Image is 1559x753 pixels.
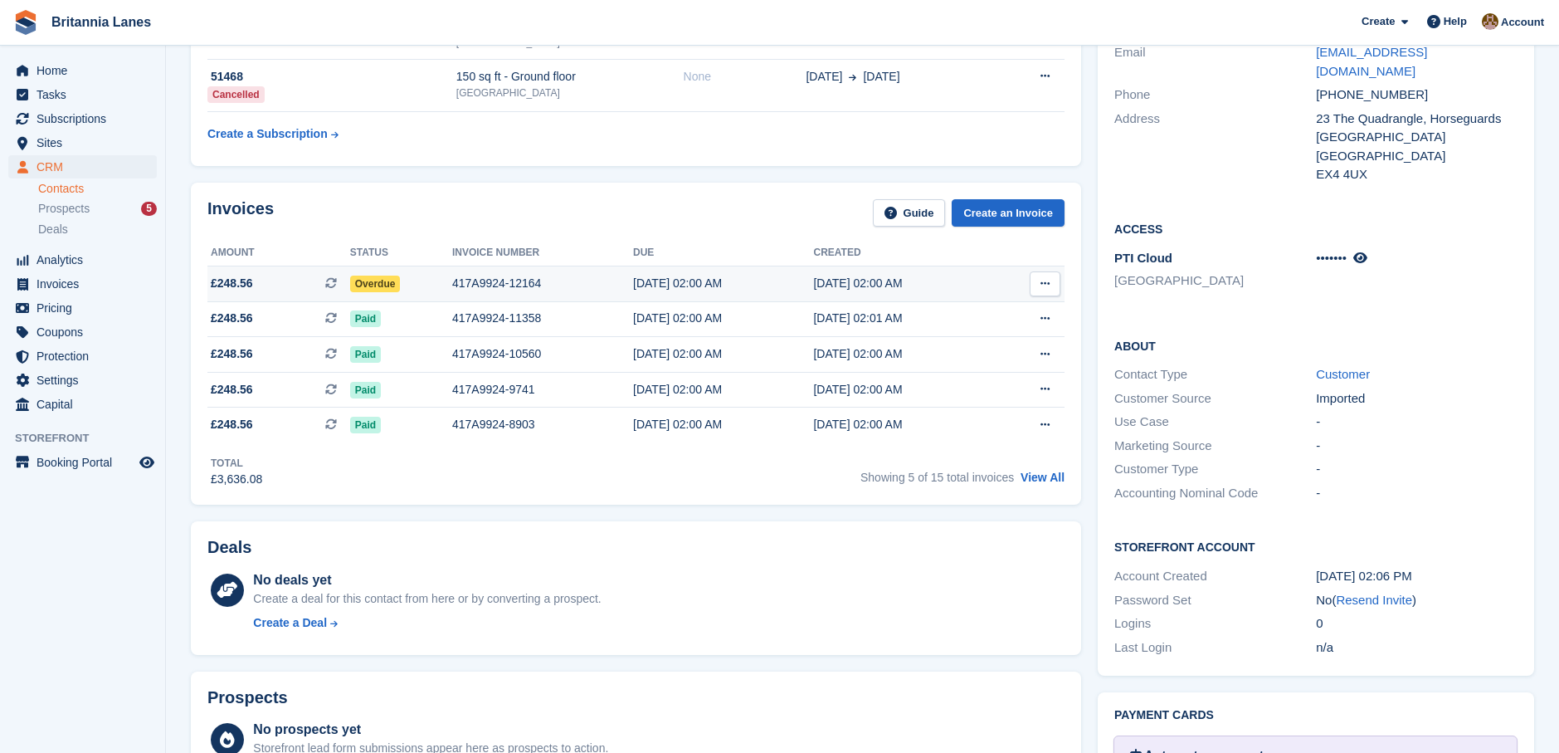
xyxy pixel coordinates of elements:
[1316,251,1347,265] span: •••••••
[813,345,993,363] div: [DATE] 02:00 AM
[1114,337,1518,354] h2: About
[633,310,813,327] div: [DATE] 02:00 AM
[1114,591,1316,610] div: Password Set
[37,320,136,344] span: Coupons
[684,68,806,86] div: None
[1114,460,1316,479] div: Customer Type
[207,240,350,266] th: Amount
[15,430,165,447] span: Storefront
[456,86,684,100] div: [GEOGRAPHIC_DATA]
[37,451,136,474] span: Booking Portal
[45,8,158,36] a: Britannia Lanes
[37,155,136,178] span: CRM
[350,276,401,292] span: Overdue
[1114,271,1316,291] li: [GEOGRAPHIC_DATA]
[633,381,813,399] div: [DATE] 02:00 AM
[1114,220,1518,237] h2: Access
[1114,709,1518,722] h2: Payment cards
[1316,367,1370,381] a: Customer
[1362,13,1395,30] span: Create
[452,240,633,266] th: Invoice number
[873,199,946,227] a: Guide
[8,296,157,320] a: menu
[813,310,993,327] div: [DATE] 02:01 AM
[211,310,253,327] span: £248.56
[350,346,381,363] span: Paid
[37,393,136,416] span: Capital
[1316,45,1427,78] a: [EMAIL_ADDRESS][DOMAIN_NAME]
[38,201,90,217] span: Prospects
[207,199,274,227] h2: Invoices
[863,68,899,86] span: [DATE]
[1114,638,1316,658] div: Last Login
[350,240,452,266] th: Status
[633,345,813,363] div: [DATE] 02:00 AM
[1501,14,1544,31] span: Account
[1114,251,1172,265] span: PTI Cloud
[1316,437,1518,456] div: -
[633,275,813,292] div: [DATE] 02:00 AM
[141,202,157,216] div: 5
[633,416,813,433] div: [DATE] 02:00 AM
[1114,389,1316,408] div: Customer Source
[211,275,253,292] span: £248.56
[207,68,456,86] div: 51468
[37,83,136,106] span: Tasks
[1114,437,1316,456] div: Marketing Source
[350,310,381,327] span: Paid
[452,310,633,327] div: 417A9924-11358
[37,345,136,368] span: Protection
[1114,110,1316,184] div: Address
[1316,460,1518,479] div: -
[813,416,993,433] div: [DATE] 02:00 AM
[211,471,262,488] div: £3,636.08
[211,381,253,399] span: £248.56
[207,119,339,149] a: Create a Subscription
[1316,484,1518,503] div: -
[8,248,157,271] a: menu
[1114,484,1316,503] div: Accounting Nominal Code
[38,200,157,218] a: Prospects 5
[1316,567,1518,586] div: [DATE] 02:06 PM
[952,199,1065,227] a: Create an Invoice
[813,240,993,266] th: Created
[207,538,251,557] h2: Deals
[860,471,1014,484] span: Showing 5 of 15 total invoices
[1114,614,1316,633] div: Logins
[8,320,157,344] a: menu
[8,272,157,296] a: menu
[1114,86,1316,105] div: Phone
[350,382,381,399] span: Paid
[8,345,157,368] a: menu
[211,416,253,433] span: £248.56
[1114,538,1518,555] h2: Storefront Account
[37,369,136,392] span: Settings
[452,345,633,363] div: 417A9924-10560
[1316,86,1518,105] div: [PHONE_NUMBER]
[1316,110,1518,129] div: 23 The Quadrangle, Horseguards
[8,369,157,392] a: menu
[452,381,633,399] div: 417A9924-9741
[1114,43,1316,81] div: Email
[1316,165,1518,184] div: EX4 4UX
[8,107,157,130] a: menu
[37,59,136,82] span: Home
[1114,365,1316,384] div: Contact Type
[37,296,136,320] span: Pricing
[1336,593,1412,607] a: Resend Invite
[633,240,813,266] th: Due
[456,68,684,86] div: 150 sq ft - Ground floor
[1482,13,1498,30] img: Admin
[452,275,633,292] div: 417A9924-12164
[211,345,253,363] span: £248.56
[37,272,136,296] span: Invoices
[1316,638,1518,658] div: n/a
[1316,389,1518,408] div: Imported
[1316,614,1518,633] div: 0
[37,248,136,271] span: Analytics
[8,83,157,106] a: menu
[253,614,327,632] div: Create a Deal
[207,688,288,707] h2: Prospects
[253,590,601,608] div: Create a deal for this contact from here or by converting a prospect.
[38,181,157,197] a: Contacts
